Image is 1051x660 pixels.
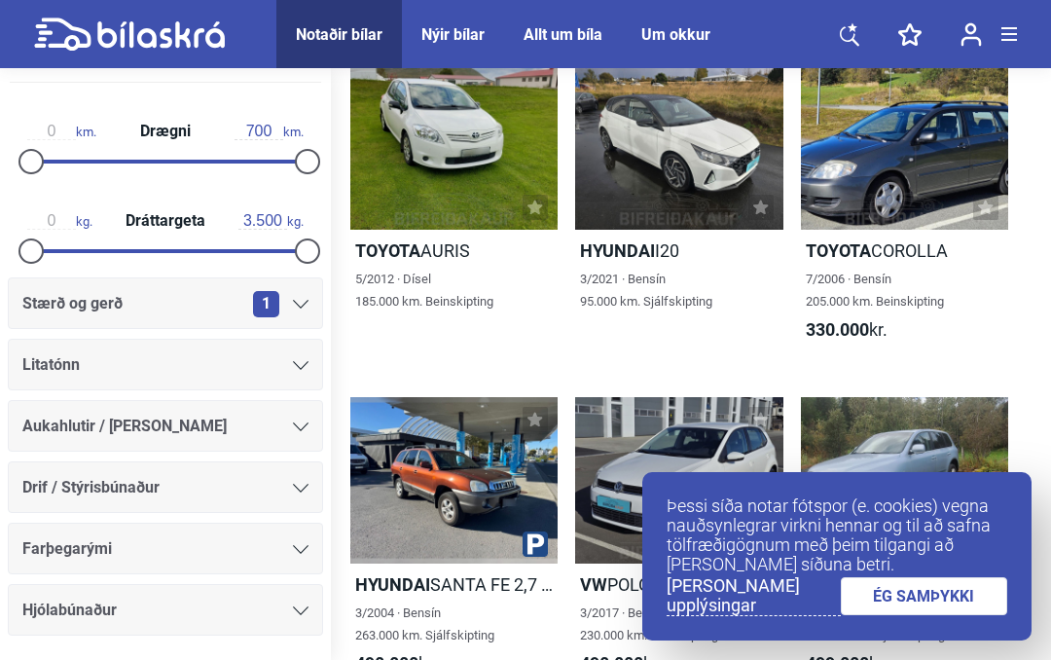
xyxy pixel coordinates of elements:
[235,123,304,140] span: km.
[801,64,1008,359] a: ToyotaCOROLLA7/2006 · Bensín205.000 km. Beinskipting330.000kr.
[806,319,869,340] b: 330.000
[350,64,558,359] a: ToyotaAURIS5/2012 · Dísel185.000 km. Beinskipting
[27,212,92,230] span: kg.
[22,413,227,440] span: Aukahlutir / [PERSON_NAME]
[121,213,210,229] span: Dráttargeta
[22,597,117,624] span: Hjólabúnaður
[960,22,982,47] img: user-login.svg
[350,573,558,596] h2: SANTA FE 2,7 V6
[580,574,607,595] b: VW
[575,573,782,596] h2: POLO
[22,535,112,563] span: Farþegarými
[806,272,944,309] span: 7/2006 · Bensín 205.000 km. Beinskipting
[27,123,96,140] span: km.
[22,474,160,501] span: Drif / Stýrisbúnaður
[523,532,548,557] img: parking.png
[580,272,712,309] span: 3/2021 · Bensín 95.000 km. Sjálfskipting
[575,64,782,359] a: HyundaiI203/2021 · Bensín95.000 km. Sjálfskipting
[667,496,1007,574] p: Þessi síða notar fótspor (e. cookies) vegna nauðsynlegrar virkni hennar og til að safna tölfræðig...
[296,25,382,44] a: Notaðir bílar
[641,25,710,44] a: Um okkur
[667,576,841,616] a: [PERSON_NAME] upplýsingar
[253,291,279,317] span: 1
[355,605,494,642] span: 3/2004 · Bensín 263.000 km. Sjálfskipting
[575,239,782,262] h2: I20
[580,605,718,642] span: 3/2017 · Bensín 230.000 km. Beinskipting
[22,351,80,379] span: Litatónn
[421,25,485,44] a: Nýir bílar
[841,577,1008,615] a: ÉG SAMÞYKKI
[355,272,493,309] span: 5/2012 · Dísel 185.000 km. Beinskipting
[135,124,196,139] span: Drægni
[355,240,420,261] b: Toyota
[22,290,123,317] span: Stærð og gerð
[806,605,945,642] span: 1/2005 · Bensín 218.000 km. Sjálfskipting
[801,239,1008,262] h2: COROLLA
[806,318,888,341] span: kr.
[580,240,655,261] b: Hyundai
[350,239,558,262] h2: AURIS
[524,25,602,44] a: Allt um bíla
[806,240,871,261] b: Toyota
[238,212,304,230] span: kg.
[355,574,430,595] b: Hyundai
